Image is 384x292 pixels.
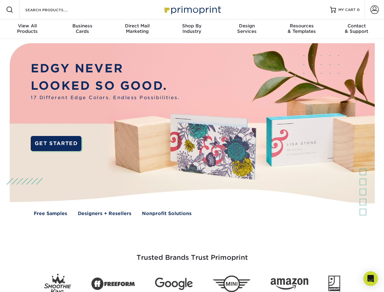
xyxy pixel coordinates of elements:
a: Shop ByIndustry [164,19,219,39]
p: LOOKED SO GOOD. [31,77,180,95]
span: MY CART [338,7,356,12]
a: Nonprofit Solutions [142,210,192,217]
div: & Templates [274,23,329,34]
span: Design [220,23,274,29]
span: Resources [274,23,329,29]
a: Designers + Resellers [78,210,131,217]
span: 17 Different Edge Colors. Endless Possibilities. [31,94,180,101]
a: Resources& Templates [274,19,329,39]
a: Free Samples [34,210,67,217]
a: DesignServices [220,19,274,39]
span: Direct Mail [110,23,164,29]
a: Direct MailMarketing [110,19,164,39]
a: Contact& Support [329,19,384,39]
img: Google [155,278,193,290]
div: Services [220,23,274,34]
input: SEARCH PRODUCTS..... [25,6,84,13]
span: Contact [329,23,384,29]
div: Industry [164,23,219,34]
h3: Trusted Brands Trust Primoprint [14,239,370,269]
img: Amazon [271,278,308,290]
span: Business [55,23,109,29]
p: EDGY NEVER [31,60,180,77]
div: Open Intercom Messenger [363,271,378,286]
span: 0 [357,8,360,12]
a: GET STARTED [31,136,81,151]
a: BusinessCards [55,19,109,39]
span: Shop By [164,23,219,29]
img: Primoprint [162,3,223,16]
div: Cards [55,23,109,34]
img: Goodwill [328,276,340,292]
div: & Support [329,23,384,34]
div: Marketing [110,23,164,34]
